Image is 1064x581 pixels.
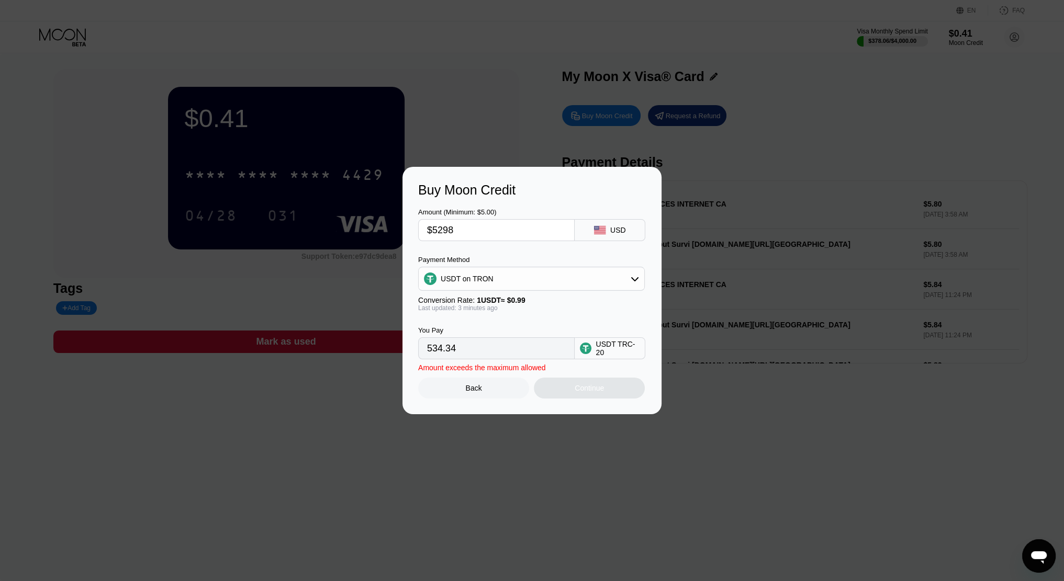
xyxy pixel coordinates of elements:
[418,363,546,372] div: Amount exceeds the maximum allowed
[419,268,644,289] div: USDT on TRON
[418,208,575,216] div: Amount (Minimum: $5.00)
[418,378,529,398] div: Back
[418,296,645,304] div: Conversion Rate:
[418,304,645,312] div: Last updated: 3 minutes ago
[418,183,646,198] div: Buy Moon Credit
[596,340,640,357] div: USDT TRC-20
[441,275,494,283] div: USDT on TRON
[1022,539,1056,573] iframe: Button to launch messaging window
[610,226,626,234] div: USD
[418,256,645,264] div: Payment Method
[427,220,566,241] input: $0.00
[466,384,482,392] div: Back
[477,296,525,304] span: 1 USDT ≈ $0.99
[418,326,575,334] div: You Pay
